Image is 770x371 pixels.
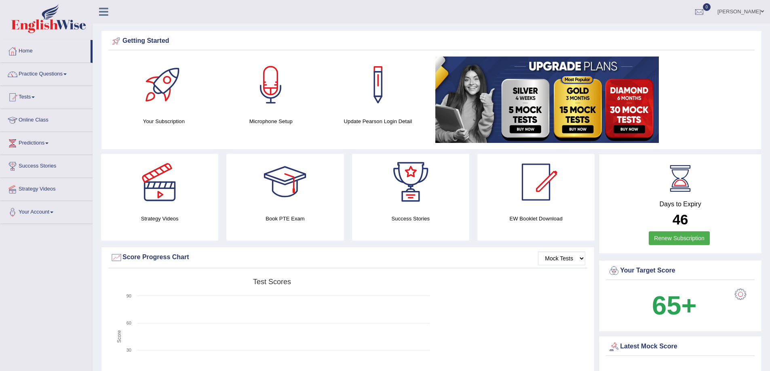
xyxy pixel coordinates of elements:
[673,212,688,227] b: 46
[352,214,469,223] h4: Success Stories
[110,35,753,47] div: Getting Started
[0,86,93,106] a: Tests
[0,40,91,60] a: Home
[435,57,659,143] img: small5.jpg
[0,178,93,198] a: Strategy Videos
[0,155,93,175] a: Success Stories
[703,3,711,11] span: 0
[608,201,753,208] h4: Days to Expiry
[0,63,93,83] a: Practice Questions
[101,214,218,223] h4: Strategy Videos
[226,214,344,223] h4: Book PTE Exam
[253,278,291,286] tspan: Test scores
[116,330,122,343] tspan: Score
[114,117,213,126] h4: Your Subscription
[0,201,93,221] a: Your Account
[127,321,131,325] text: 60
[0,109,93,129] a: Online Class
[649,231,710,245] a: Renew Subscription
[477,214,595,223] h4: EW Booklet Download
[652,291,696,320] b: 65+
[110,252,585,264] div: Score Progress Chart
[0,132,93,152] a: Predictions
[608,265,753,277] div: Your Target Score
[127,293,131,298] text: 90
[127,348,131,352] text: 30
[329,117,428,126] h4: Update Pearson Login Detail
[222,117,321,126] h4: Microphone Setup
[608,341,753,353] div: Latest Mock Score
